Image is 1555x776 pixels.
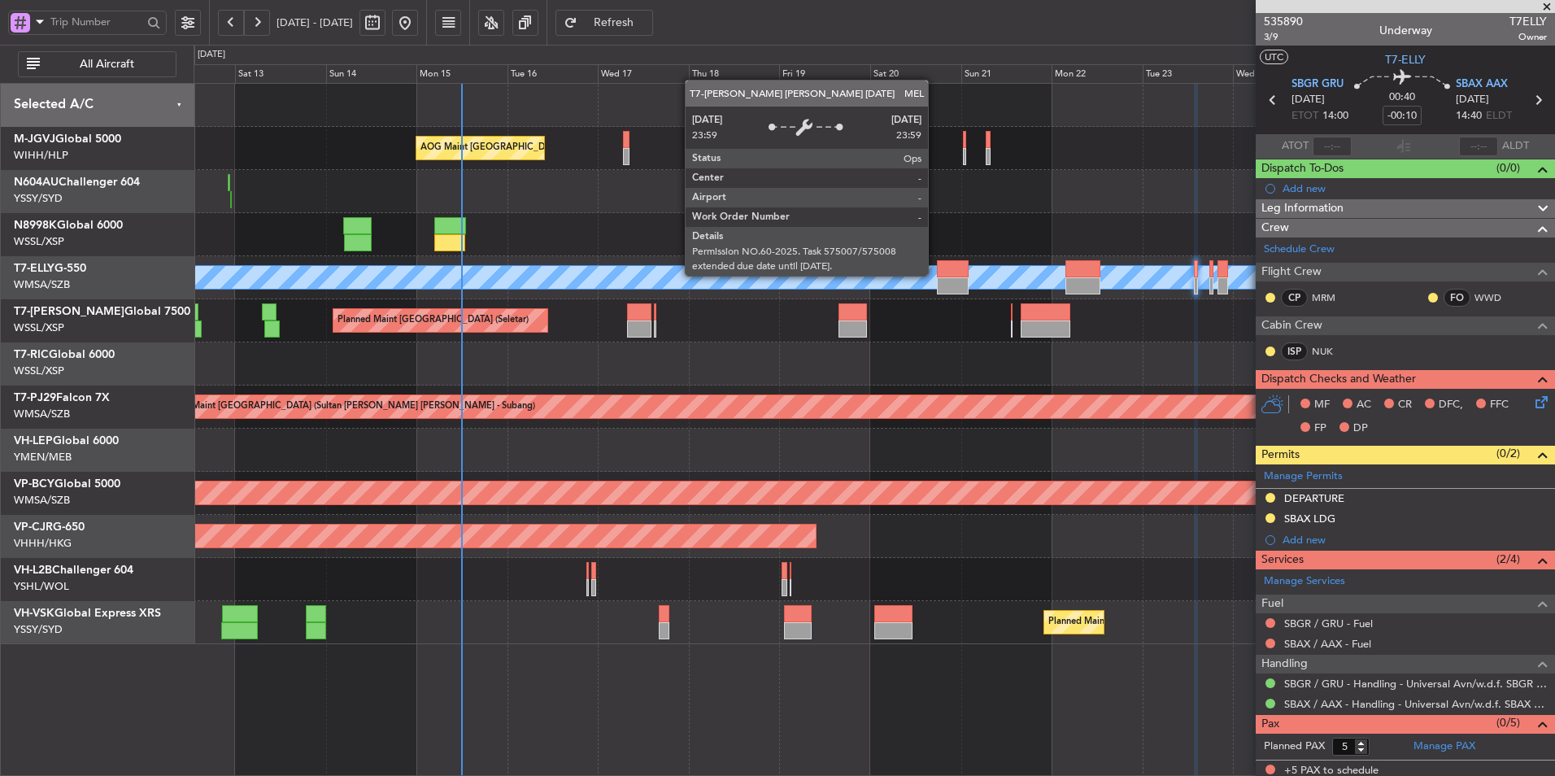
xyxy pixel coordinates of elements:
a: WSSL/XSP [14,320,64,335]
span: Leg Information [1261,199,1344,218]
span: Crew [1261,219,1289,238]
span: DP [1353,421,1368,437]
span: (0/2) [1496,445,1520,462]
span: DFC, [1439,397,1463,413]
div: Tue 16 [507,64,599,84]
span: T7-ELLY [14,263,54,274]
span: ETOT [1291,108,1318,124]
a: VH-VSKGlobal Express XRS [14,608,161,619]
span: VH-VSK [14,608,54,619]
span: CR [1398,397,1412,413]
a: T7-PJ29Falcon 7X [14,392,110,403]
span: Handling [1261,655,1308,674]
span: SBGR GRU [1291,76,1344,93]
a: SBGR / GRU - Fuel [1284,617,1373,630]
span: [DATE] [1456,92,1489,108]
span: 00:40 [1389,89,1415,106]
span: SBAX AAX [1456,76,1508,93]
div: Add new [1283,533,1547,547]
div: Mon 22 [1052,64,1143,84]
a: YSHL/WOL [14,579,69,594]
a: Manage Services [1264,573,1345,590]
a: WSSL/XSP [14,234,64,249]
div: CP [1281,289,1308,307]
a: VHHH/HKG [14,536,72,551]
div: Sun 14 [326,64,417,84]
a: T7-ELLYG-550 [14,263,86,274]
span: All Aircraft [43,59,171,70]
span: VH-LEP [14,435,53,447]
div: Wed 17 [598,64,689,84]
label: Planned PAX [1264,739,1325,755]
a: M-JGVJGlobal 5000 [14,133,121,145]
a: VP-CJRG-650 [14,521,85,533]
span: FP [1314,421,1326,437]
div: Sat 20 [870,64,961,84]
span: AC [1357,397,1371,413]
span: Refresh [581,17,647,28]
div: FO [1444,289,1470,307]
button: Refresh [555,10,653,36]
a: Manage PAX [1413,739,1475,755]
span: MF [1314,397,1330,413]
input: --:-- [1313,137,1352,156]
div: [DATE] [198,48,225,62]
span: 14:40 [1456,108,1482,124]
div: ISP [1281,342,1308,360]
span: T7-[PERSON_NAME] [14,306,124,317]
span: T7-RIC [14,349,49,360]
div: Planned Maint [GEOGRAPHIC_DATA] (Seletar) [338,308,529,333]
a: SBAX / AAX - Handling - Universal Avn/w.d.f. SBAX / AAX [1284,697,1547,711]
span: Cabin Crew [1261,316,1322,335]
a: Schedule Crew [1264,242,1335,258]
span: N8998K [14,220,57,231]
span: Dispatch To-Dos [1261,159,1344,178]
span: ATOT [1282,138,1309,155]
span: (0/5) [1496,714,1520,731]
a: SBGR / GRU - Handling - Universal Avn/w.d.f. SBGR / GRU [1284,677,1547,691]
span: Dispatch Checks and Weather [1261,370,1416,389]
div: Planned Maint Sydney ([PERSON_NAME] Intl) [1048,610,1237,634]
div: Wed 24 [1233,64,1324,84]
div: AOG Maint [GEOGRAPHIC_DATA] (Halim Intl) [420,136,611,160]
a: WWD [1474,290,1511,305]
span: ALDT [1502,138,1529,155]
span: Services [1261,551,1304,569]
span: 535890 [1264,13,1303,30]
a: WMSA/SZB [14,277,70,292]
span: Pax [1261,715,1279,734]
span: T7-ELLY [1385,51,1426,68]
div: SBAX LDG [1284,512,1335,525]
span: VP-BCY [14,478,54,490]
div: Tue 23 [1143,64,1234,84]
span: N604AU [14,177,59,188]
button: UTC [1260,50,1288,64]
a: WIHH/HLP [14,148,68,163]
a: YSSY/SYD [14,622,63,637]
a: VH-L2BChallenger 604 [14,565,133,576]
a: Manage Permits [1264,469,1343,485]
input: Trip Number [50,10,142,34]
a: T7-[PERSON_NAME]Global 7500 [14,306,190,317]
div: Fri 19 [779,64,870,84]
div: Planned Maint [GEOGRAPHIC_DATA] (Sultan [PERSON_NAME] [PERSON_NAME] - Subang) [156,395,535,419]
span: T7-PJ29 [14,392,56,403]
span: (0/0) [1496,159,1520,177]
span: T7ELLY [1509,13,1547,30]
span: FFC [1490,397,1509,413]
span: Permits [1261,446,1300,464]
div: Thu 18 [689,64,780,84]
span: (2/4) [1496,551,1520,568]
div: DEPARTURE [1284,491,1344,505]
span: 3/9 [1264,30,1303,44]
a: VH-LEPGlobal 6000 [14,435,119,447]
span: VP-CJR [14,521,53,533]
span: VH-L2B [14,565,52,576]
div: Add new [1283,181,1547,195]
span: Flight Crew [1261,263,1322,281]
a: NUK [1312,344,1348,359]
div: Sat 13 [235,64,326,84]
a: WSSL/XSP [14,364,64,378]
a: N604AUChallenger 604 [14,177,140,188]
span: Owner [1509,30,1547,44]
